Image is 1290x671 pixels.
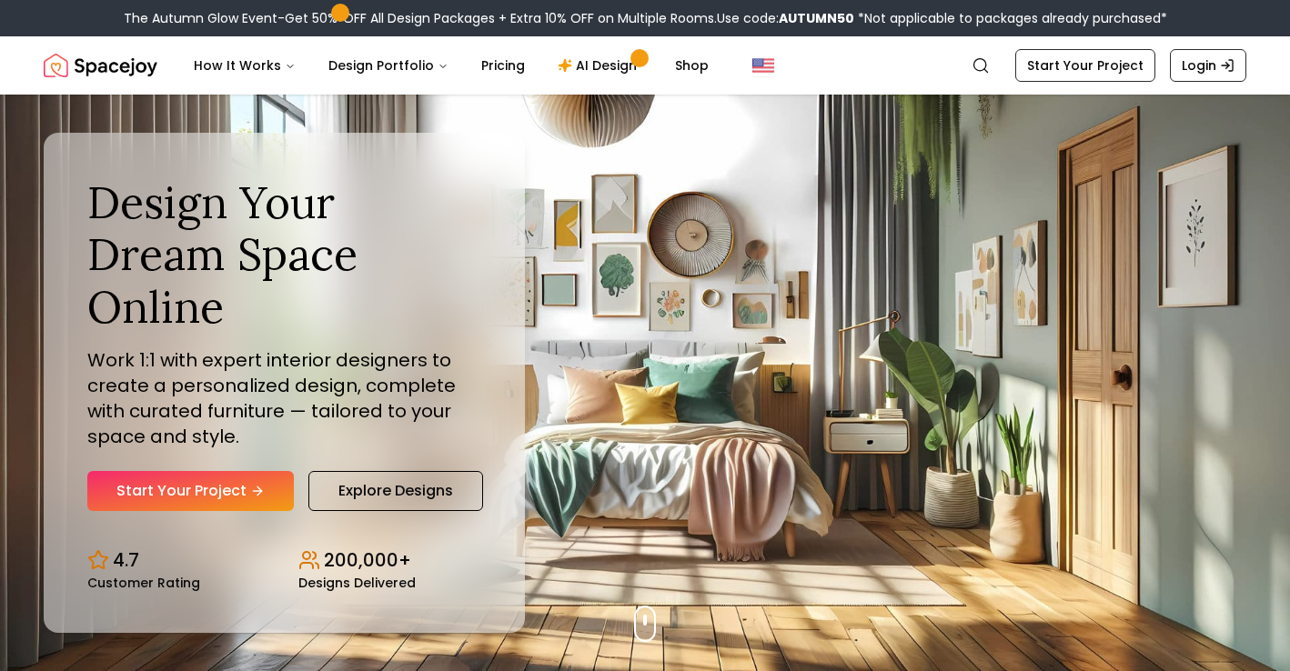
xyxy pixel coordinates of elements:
div: Design stats [87,533,481,589]
p: 200,000+ [324,547,411,573]
small: Customer Rating [87,576,200,589]
a: Login [1170,49,1246,82]
a: Shop [660,47,723,84]
nav: Global [44,36,1246,95]
a: Explore Designs [308,471,483,511]
span: Use code: [717,9,854,27]
a: Spacejoy [44,47,157,84]
a: Pricing [467,47,539,84]
button: Design Portfolio [314,47,463,84]
button: How It Works [179,47,310,84]
p: Work 1:1 with expert interior designers to create a personalized design, complete with curated fu... [87,347,481,449]
span: *Not applicable to packages already purchased* [854,9,1167,27]
a: Start Your Project [1015,49,1155,82]
nav: Main [179,47,723,84]
small: Designs Delivered [298,576,416,589]
b: AUTUMN50 [779,9,854,27]
div: The Autumn Glow Event-Get 50% OFF All Design Packages + Extra 10% OFF on Multiple Rooms. [124,9,1167,27]
a: AI Design [543,47,657,84]
img: United States [752,55,774,76]
p: 4.7 [113,547,139,573]
a: Start Your Project [87,471,294,511]
img: Spacejoy Logo [44,47,157,84]
h1: Design Your Dream Space Online [87,176,481,334]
